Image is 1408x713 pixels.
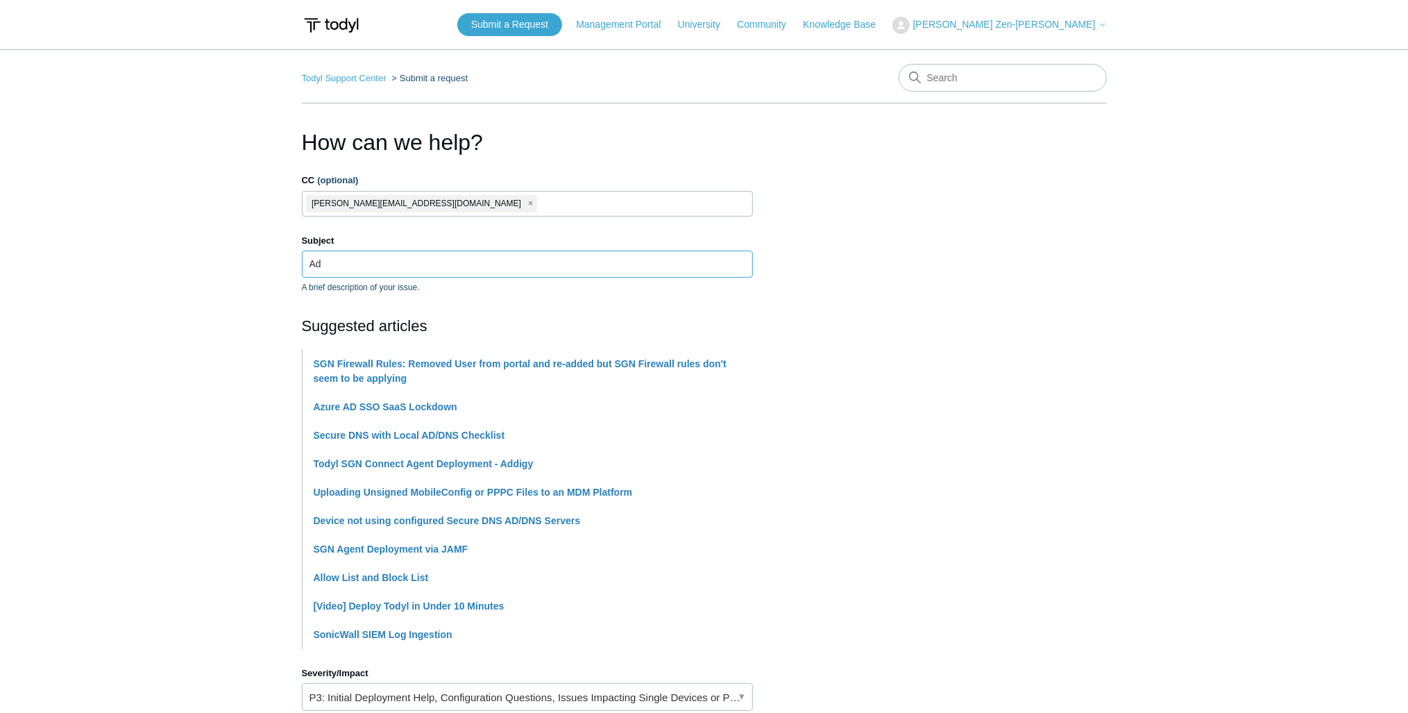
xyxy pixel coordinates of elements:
p: A brief description of your issue. [302,281,753,294]
h2: Suggested articles [302,314,753,337]
label: CC [302,174,753,187]
span: (optional) [317,175,358,185]
a: SGN Agent Deployment via JAMF [314,544,468,555]
a: Submit a Request [457,13,562,36]
label: Severity/Impact [302,666,753,680]
a: SonicWall SIEM Log Ingestion [314,629,452,640]
h1: How can we help? [302,126,753,159]
input: Search [899,64,1107,92]
a: University [678,17,734,32]
span: [PERSON_NAME] Zen-[PERSON_NAME] [913,19,1096,30]
a: Todyl SGN Connect Agent Deployment - Addigy [314,458,534,469]
a: Allow List and Block List [314,572,429,583]
a: SGN Firewall Rules: Removed User from portal and re-added but SGN Firewall rules don't seem to be... [314,358,727,384]
span: [PERSON_NAME][EMAIL_ADDRESS][DOMAIN_NAME] [312,196,521,212]
img: Todyl Support Center Help Center home page [302,12,361,38]
a: Secure DNS with Local AD/DNS Checklist [314,430,505,441]
label: Subject [302,234,753,248]
a: Device not using configured Secure DNS AD/DNS Servers [314,515,581,526]
li: Submit a request [389,73,468,83]
a: [Video] Deploy Todyl in Under 10 Minutes [314,601,504,612]
li: Todyl Support Center [302,73,389,83]
span: close [528,196,533,212]
a: P3: Initial Deployment Help, Configuration Questions, Issues Impacting Single Devices or Past Out... [302,683,753,711]
a: Community [737,17,800,32]
a: Management Portal [576,17,675,32]
a: Uploading Unsigned MobileConfig or PPPC Files to an MDM Platform [314,487,633,498]
a: Todyl Support Center [302,73,387,83]
a: Knowledge Base [803,17,890,32]
a: Azure AD SSO SaaS Lockdown [314,401,457,412]
button: [PERSON_NAME] Zen-[PERSON_NAME] [892,17,1106,34]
